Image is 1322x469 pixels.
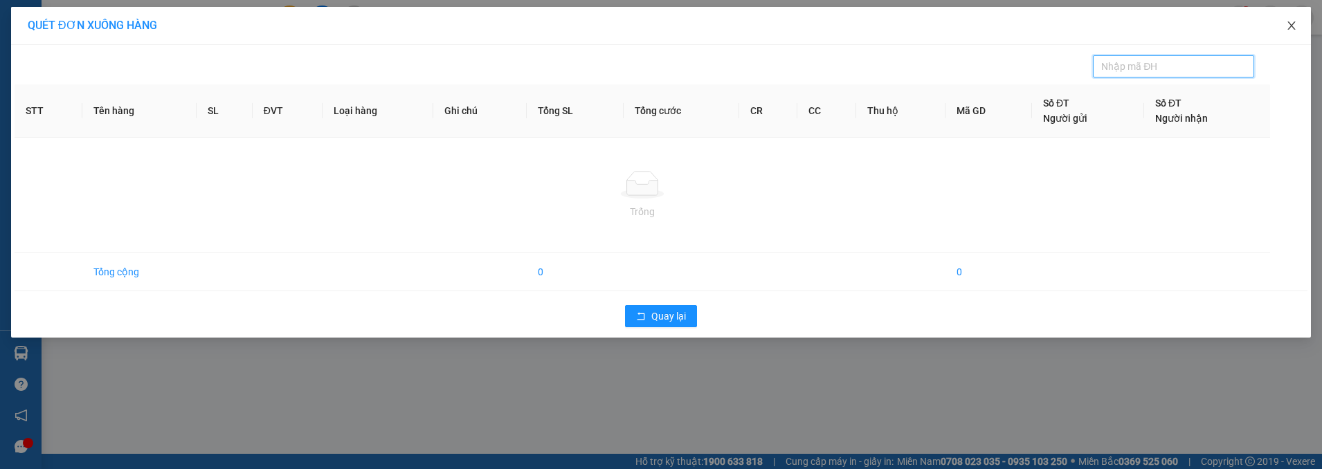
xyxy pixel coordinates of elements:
button: rollbackQuay lại [625,305,697,327]
th: Mã GD [945,84,1032,138]
th: Tổng SL [527,84,624,138]
span: Số ĐT [1043,98,1069,109]
th: ĐVT [253,84,323,138]
input: Nhập mã ĐH [1101,59,1234,74]
span: Người nhận [1155,113,1208,124]
div: Trống [26,204,1259,219]
th: Tổng cước [624,84,739,138]
th: Thu hộ [856,84,946,138]
th: Ghi chú [433,84,527,138]
th: Tên hàng [82,84,197,138]
span: Người gửi [1043,113,1087,124]
span: rollback [636,311,646,322]
button: Close [1272,7,1311,46]
th: STT [15,84,82,138]
td: 0 [945,253,1032,291]
th: CR [739,84,797,138]
span: Số ĐT [1155,98,1181,109]
span: close [1286,20,1297,31]
td: Tổng cộng [82,253,197,291]
span: Quay lại [651,309,686,324]
td: 0 [527,253,624,291]
span: QUÉT ĐƠN XUỐNG HÀNG [28,19,157,32]
th: Loại hàng [323,84,433,138]
th: SL [197,84,253,138]
th: CC [797,84,855,138]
